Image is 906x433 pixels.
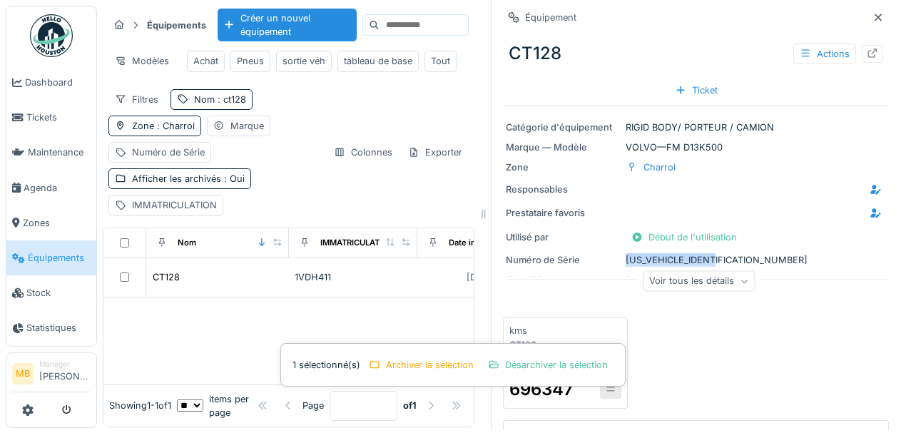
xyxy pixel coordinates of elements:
a: Agenda [6,170,96,205]
div: tableau de base [344,54,412,68]
span: : Charroi [154,121,195,131]
span: Équipements [28,251,91,265]
div: [DATE] [467,270,497,284]
div: Marque [230,119,264,133]
div: Exporter [402,142,469,163]
a: Dashboard [6,65,96,100]
span: : Oui [221,173,245,184]
span: Stock [26,286,91,300]
a: Équipements [6,240,96,275]
div: 1VDH411 [295,270,412,284]
div: Tout [431,54,450,68]
div: IMMATRICULATION [320,237,395,249]
span: Zones [23,216,91,230]
a: Tickets [6,100,96,135]
div: Nom [178,237,196,249]
div: Équipement [525,11,576,24]
div: CT128 [503,35,889,72]
strong: of 1 [403,399,417,412]
a: Zones [6,205,96,240]
div: Prestataire favoris [506,206,613,220]
div: Colonnes [327,142,399,163]
div: Voir tous les détails [643,271,755,292]
div: Utilisé par [506,230,620,244]
div: Page [302,399,324,412]
div: IMMATRICULATION [132,198,217,212]
div: Zone [506,161,620,174]
div: CT128 [153,270,180,284]
li: [PERSON_NAME] [39,359,91,389]
span: : ct128 [215,94,246,105]
div: RIGID BODY/ PORTEUR / CAMION [506,121,886,134]
div: kms CT128 [509,324,554,351]
span: Dashboard [25,76,91,89]
div: Achat [193,54,218,68]
div: Numéro de Série [132,146,205,159]
a: Maintenance [6,135,96,170]
div: Pneus [237,54,264,68]
div: Afficher les archivés [132,172,245,185]
span: Agenda [24,181,91,195]
span: Maintenance [28,146,91,159]
div: Nom [194,93,246,106]
div: Date immatriculation (1ere) [449,237,553,249]
div: Manager [39,359,91,370]
div: [US_VEHICLE_IDENTIFICATION_NUMBER] [506,253,886,267]
span: Statistiques [26,321,91,335]
li: MB [12,363,34,384]
img: Badge_color-CXgf-gQk.svg [30,14,73,57]
a: MB Manager[PERSON_NAME] [12,359,91,393]
span: Tickets [26,111,91,124]
div: VOLVO — FM D13K500 [506,141,886,154]
a: Stock [6,275,96,310]
div: Archiver la sélection [363,355,479,375]
div: Charroi [643,161,676,174]
div: Zone [132,119,195,133]
div: 1 sélectionné(s) [280,343,626,387]
div: 696347 [509,377,574,402]
div: Ticket [669,81,723,100]
div: Marque — Modèle [506,141,620,154]
div: Actions [793,44,856,64]
strong: Équipements [141,19,212,32]
div: Showing 1 - 1 of 1 [109,399,171,412]
div: sortie véh [283,54,325,68]
div: Modèles [108,51,175,71]
div: Filtres [108,89,165,110]
div: Début de l'utilisation [626,228,743,247]
a: Statistiques [6,310,96,345]
div: Numéro de Série [506,253,620,267]
div: items per page [177,392,251,419]
div: Désarchiver la sélection [482,355,614,375]
div: Catégorie d'équipement [506,121,620,134]
div: Responsables [506,183,613,196]
div: Créer un nouvel équipement [218,9,357,41]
